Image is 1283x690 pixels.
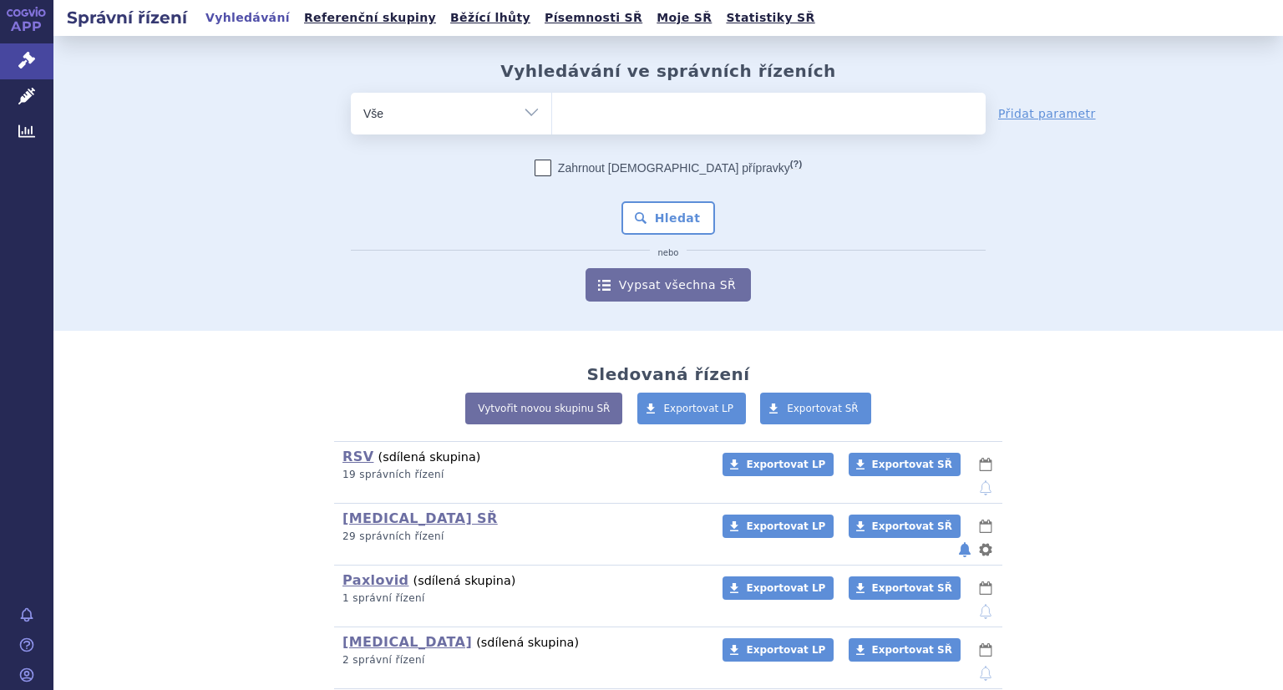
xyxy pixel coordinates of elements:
span: Exportovat SŘ [872,459,952,470]
span: (sdílená skupina) [476,636,579,649]
h2: Vyhledávání ve správních řízeních [500,61,836,81]
button: lhůty [977,516,994,536]
button: notifikace [956,540,973,560]
a: Statistiky SŘ [721,7,819,29]
a: Exportovat LP [723,453,834,476]
button: Hledat [621,201,716,235]
a: Exportovat SŘ [760,393,871,424]
span: Exportovat SŘ [872,582,952,594]
h2: Sledovaná řízení [586,364,749,384]
p: 19 správních řízení [342,468,701,482]
abbr: (?) [790,159,802,170]
button: notifikace [977,601,994,622]
a: Exportovat LP [723,638,834,662]
button: lhůty [977,640,994,660]
a: Referenční skupiny [299,7,441,29]
a: Exportovat SŘ [849,576,961,600]
span: Exportovat LP [664,403,734,414]
span: (sdílená skupina) [378,450,481,464]
span: Exportovat LP [746,459,825,470]
p: 2 správní řízení [342,653,701,667]
span: Exportovat SŘ [872,520,952,532]
a: [MEDICAL_DATA] SŘ [342,510,498,526]
p: 29 správních řízení [342,530,701,544]
h2: Správní řízení [53,6,200,29]
a: Moje SŘ [652,7,717,29]
button: notifikace [977,478,994,498]
a: Exportovat LP [723,515,834,538]
p: 1 správní řízení [342,591,701,606]
i: nebo [650,248,687,258]
a: Paxlovid [342,572,408,588]
span: Exportovat SŘ [787,403,859,414]
a: Exportovat SŘ [849,638,961,662]
a: [MEDICAL_DATA] [342,634,472,650]
span: (sdílená skupina) [413,574,516,587]
label: Zahrnout [DEMOGRAPHIC_DATA] přípravky [535,160,802,176]
button: nastavení [977,540,994,560]
button: lhůty [977,578,994,598]
a: Exportovat LP [637,393,747,424]
a: Vypsat všechna SŘ [586,268,751,302]
a: Exportovat SŘ [849,515,961,538]
a: Vytvořit novou skupinu SŘ [465,393,622,424]
a: Vyhledávání [200,7,295,29]
a: RSV [342,449,373,464]
span: Exportovat LP [746,582,825,594]
a: Běžící lhůty [445,7,535,29]
a: Písemnosti SŘ [540,7,647,29]
button: lhůty [977,454,994,474]
a: Přidat parametr [998,105,1096,122]
span: Exportovat LP [746,644,825,656]
a: Exportovat SŘ [849,453,961,476]
button: notifikace [977,663,994,683]
span: Exportovat LP [746,520,825,532]
a: Exportovat LP [723,576,834,600]
span: Exportovat SŘ [872,644,952,656]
